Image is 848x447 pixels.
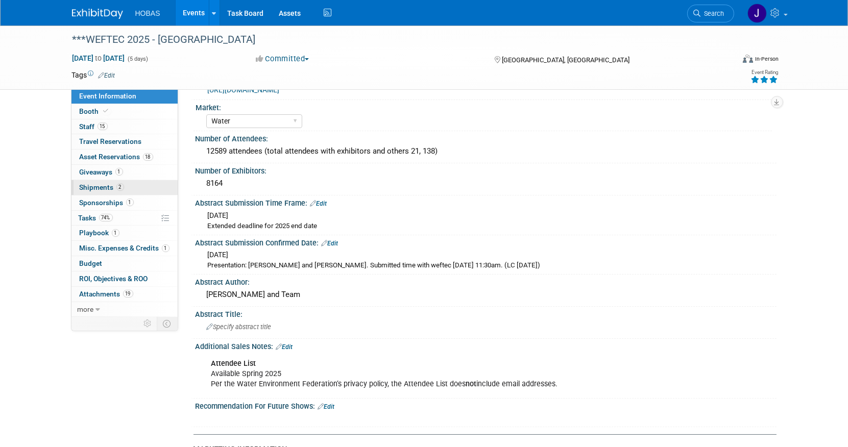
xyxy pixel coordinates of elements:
[71,256,178,271] a: Budget
[80,198,134,207] span: Sponsorships
[71,302,178,317] a: more
[71,241,178,256] a: Misc. Expenses & Credits1
[196,100,772,113] div: Market:
[71,119,178,134] a: Staff15
[203,143,769,159] div: 12589 attendees (total attendees with exhibitors and others 21, 138)
[196,235,777,249] div: Abstract Submission Confirmed Date:
[112,229,119,237] span: 1
[80,153,153,161] span: Asset Reservations
[80,92,137,100] span: Event Information
[78,305,94,313] span: more
[123,290,133,297] span: 19
[143,153,153,161] span: 18
[80,290,133,298] span: Attachments
[71,195,178,210] a: Sponsorships1
[139,317,157,330] td: Personalize Event Tab Strip
[94,54,104,62] span: to
[196,307,777,319] div: Abstract Title:
[80,275,148,283] span: ROI, Objectives & ROO
[203,176,769,191] div: 8164
[80,168,123,176] span: Giveaways
[99,214,113,221] span: 74%
[310,200,327,207] a: Edit
[71,89,178,104] a: Event Information
[743,55,753,63] img: Format-Inperson.png
[71,211,178,226] a: Tasks74%
[104,108,109,114] i: Booth reservation complete
[71,271,178,286] a: ROI, Objectives & ROO
[80,122,108,131] span: Staff
[196,399,777,412] div: Recommendation For Future Shows:
[196,275,777,287] div: Abstract Author:
[116,183,124,191] span: 2
[196,163,777,176] div: Number of Exhibitors:
[127,56,149,62] span: (5 days)
[208,86,280,94] a: [URL][DOMAIN_NAME]
[276,343,293,351] a: Edit
[80,259,103,267] span: Budget
[157,317,178,330] td: Toggle Event Tabs
[72,54,126,63] span: [DATE] [DATE]
[71,287,178,302] a: Attachments19
[99,72,115,79] a: Edit
[126,198,134,206] span: 1
[674,53,779,68] div: Event Format
[72,70,115,80] td: Tags
[687,5,734,22] a: Search
[80,137,142,145] span: Travel Reservations
[71,226,178,240] a: Playbook1
[701,10,724,17] span: Search
[466,380,477,388] b: not
[71,150,178,164] a: Asset Reservations18
[203,287,769,303] div: [PERSON_NAME] and Team
[80,244,169,252] span: Misc. Expenses & Credits
[318,403,335,410] a: Edit
[502,56,629,64] span: [GEOGRAPHIC_DATA], [GEOGRAPHIC_DATA]
[162,244,169,252] span: 1
[115,168,123,176] span: 1
[211,359,256,368] b: Attendee List
[80,183,124,191] span: Shipments
[208,221,769,231] div: Extended deadline for 2025 end date
[135,9,160,17] span: HOBAS
[72,9,123,19] img: ExhibitDay
[252,54,313,64] button: Committed
[71,165,178,180] a: Giveaways1
[747,4,767,23] img: Jennifer Jensen
[79,214,113,222] span: Tasks
[750,70,778,75] div: Event Rating
[208,211,229,219] span: [DATE]
[322,240,338,247] a: Edit
[207,323,272,331] span: Specify abstract title
[208,251,229,259] span: [DATE]
[71,104,178,119] a: Booth
[196,131,777,144] div: Number of Attendees:
[69,31,719,49] div: ***WEFTEC 2025 - [GEOGRAPHIC_DATA]
[204,354,664,394] div: Available Spring 2025 Per the Water Environment Federation’s privacy policy, the Attendee List do...
[196,195,777,209] div: Abstract Submission Time Frame:
[80,107,111,115] span: Booth
[196,339,777,352] div: Additional Sales Notes:
[80,229,119,237] span: Playbook
[71,180,178,195] a: Shipments2
[755,55,779,63] div: In-Person
[98,122,108,130] span: 15
[71,134,178,149] a: Travel Reservations
[208,261,769,270] div: Presentation: [PERSON_NAME] and [PERSON_NAME]. Submitted time with weftec [DATE] 11:30am. (LC [DA...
